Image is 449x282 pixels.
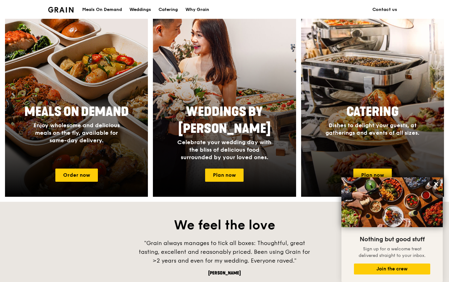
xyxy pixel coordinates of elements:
div: Meals On Demand [82,0,122,19]
div: Why Grain [185,0,209,19]
a: CateringDishes to delight your guests, at gatherings and events of all sizes.Plan now [301,14,444,197]
span: Nothing but good stuff [360,236,425,243]
a: Meals On DemandEnjoy wholesome and delicious meals on the fly, available for same-day delivery.Or... [5,14,148,197]
a: Plan now [353,169,392,182]
span: Meals On Demand [24,104,129,119]
img: DSC07876-Edit02-Large.jpeg [341,177,443,227]
a: Order now [55,169,98,182]
a: Weddings by [PERSON_NAME]Celebrate your wedding day with the bliss of delicious food surrounded b... [153,14,296,197]
a: Why Grain [182,0,213,19]
img: Grain [48,7,73,13]
div: Weddings [129,0,151,19]
span: Enjoy wholesome and delicious meals on the fly, available for same-day delivery. [33,122,120,144]
div: [PERSON_NAME] [131,270,318,276]
span: Celebrate your wedding day with the bliss of delicious food surrounded by your loved ones. [177,139,271,161]
a: Plan now [205,169,244,182]
span: Dishes to delight your guests, at gatherings and events of all sizes. [325,122,419,136]
a: Catering [155,0,182,19]
button: Close [431,179,441,189]
span: Sign up for a welcome treat delivered straight to your inbox. [359,246,426,258]
a: Weddings [126,0,155,19]
div: "Grain always manages to tick all boxes: Thoughtful, great tasting, excellent and reasonably pric... [131,239,318,265]
span: Catering [346,104,399,119]
a: Contact us [369,0,401,19]
button: Join the crew [354,264,430,274]
div: Catering [159,0,178,19]
span: Weddings by [PERSON_NAME] [178,104,271,136]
